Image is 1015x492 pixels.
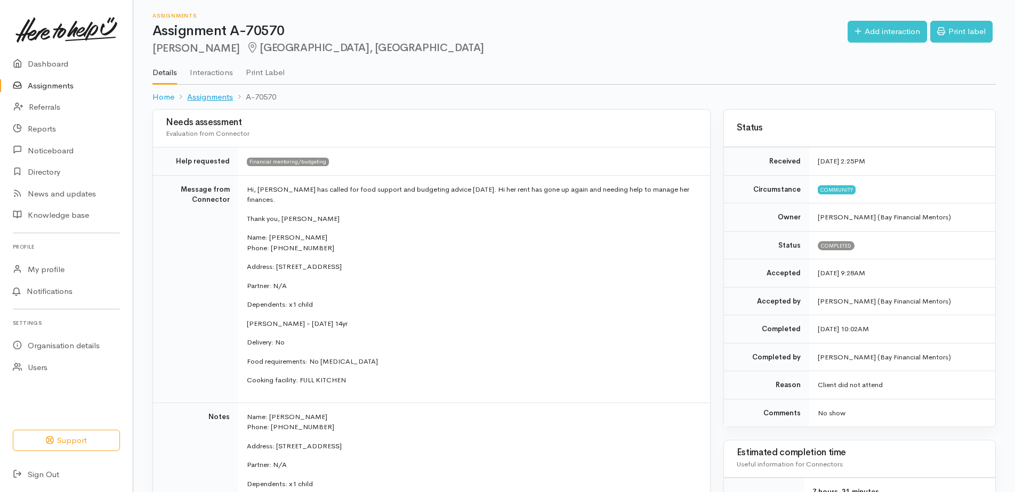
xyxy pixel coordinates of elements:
[809,287,995,315] td: [PERSON_NAME] (Bay Financial Mentors)
[724,231,809,259] td: Status
[190,54,233,84] a: Interactions
[247,479,697,489] p: Dependents: x1 child
[152,42,848,54] h2: [PERSON_NAME]
[737,448,982,458] h3: Estimated completion time
[724,259,809,288] td: Accepted
[818,212,951,222] span: [PERSON_NAME] (Bay Financial Mentors)
[247,356,697,367] p: Food requirements: No [MEDICAL_DATA]
[166,129,249,138] span: Evaluation from Connector
[809,371,995,399] td: Client did not attend
[247,460,697,470] p: Partner: ­N/A
[247,412,697,432] p: Name: [PERSON_NAME] Phone: [PHONE_NUMBER]
[233,91,276,103] li: A-70570
[724,147,809,176] td: Received
[152,85,996,110] nav: breadcrumb
[818,185,856,194] span: Community
[247,184,697,205] p: Hi, [PERSON_NAME] has called for food support and budgeting advice [DATE]. Hi her rent has gone u...
[247,232,697,253] p: Name: [PERSON_NAME] Phone: [PHONE_NUMBER]
[848,21,927,43] a: Add interaction
[724,371,809,399] td: Reason
[724,315,809,343] td: Completed
[152,23,848,39] h1: Assignment A-70570
[153,175,238,403] td: Message from Connector
[13,316,120,330] h6: Settings
[246,54,285,84] a: Print Label
[187,91,233,103] a: Assignments
[247,261,697,272] p: Address: [STREET_ADDRESS]
[737,123,982,133] h3: Status
[247,214,697,224] p: Thank you, [PERSON_NAME]
[247,158,329,166] span: Financial mentoring/budgeting
[724,343,809,371] td: Completed by
[724,287,809,315] td: Accepted by
[247,375,697,386] p: Cooking facility: FULL KITCHEN
[737,460,843,469] span: Useful information for Connectors
[247,281,697,291] p: Partner: ­N/A
[166,118,697,128] h3: Needs assessment
[246,41,484,54] span: [GEOGRAPHIC_DATA], [GEOGRAPHIC_DATA]
[930,21,993,43] a: Print label
[818,157,865,166] time: [DATE] 2:25PM
[724,399,809,427] td: Comments
[152,54,177,85] a: Details
[724,175,809,203] td: Circumstance
[818,241,855,250] span: Completed
[152,13,848,19] h6: Assignments
[153,147,238,176] td: Help requested
[724,203,809,232] td: Owner
[247,299,697,310] p: Dependents: x1 child
[809,399,995,427] td: No show
[13,430,120,452] button: Support
[247,318,697,329] p: [PERSON_NAME] - [DATE] 14yr
[818,268,865,277] time: [DATE] 9:28AM
[809,343,995,371] td: [PERSON_NAME] (Bay Financial Mentors)
[152,91,174,103] a: Home
[818,324,869,333] time: [DATE] 10:02AM
[247,441,697,452] p: Address: [STREET_ADDRESS]
[247,337,697,348] p: Delivery: No
[13,240,120,254] h6: Profile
